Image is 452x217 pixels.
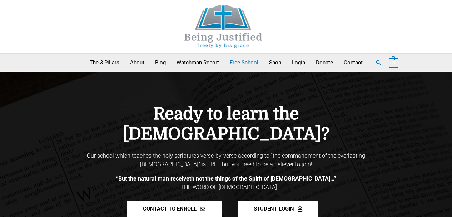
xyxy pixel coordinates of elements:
a: Login [287,54,311,71]
a: The 3 Pillars [84,54,125,71]
a: Free School [224,54,264,71]
a: About [125,54,150,71]
span: STUDENT LOGIN [254,206,294,212]
p: Our school which teaches the holy scriptures verse-by-verse according to “the commandment of the ... [76,152,376,169]
a: View Shopping Cart, empty [389,59,398,66]
a: CONTACT TO ENROLL [127,201,222,217]
a: Watchman Report [171,54,224,71]
nav: Primary Site Navigation [84,54,368,71]
span: – THE WORD OF [DEMOGRAPHIC_DATA] [175,184,277,191]
a: Donate [311,54,338,71]
a: STUDENT LOGIN [238,201,318,217]
b: “But the natural man receiveth not the things of the Spirit of [DEMOGRAPHIC_DATA]…” [116,175,336,182]
a: Shop [264,54,287,71]
img: Being Justified [170,5,277,48]
span: 0 [392,60,395,65]
h4: Ready to learn the [DEMOGRAPHIC_DATA]? [76,104,376,144]
a: Blog [150,54,171,71]
a: Search button [375,59,382,66]
a: Contact [338,54,368,71]
span: CONTACT TO ENROLL [143,206,197,212]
